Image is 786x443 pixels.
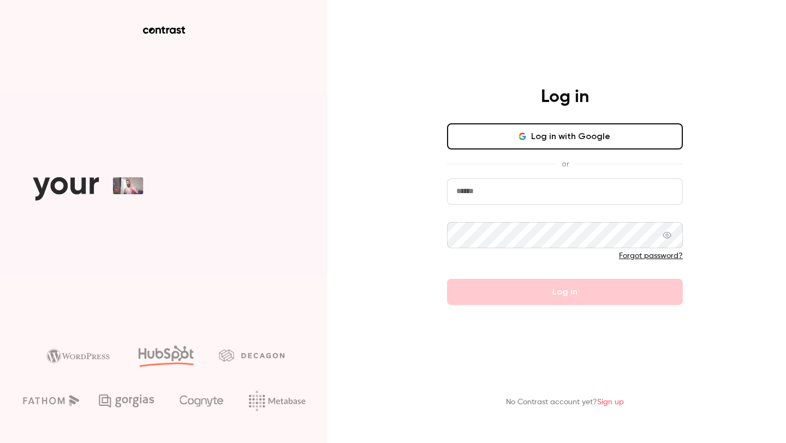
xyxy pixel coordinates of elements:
button: Log in with Google [447,123,683,149]
h4: Log in [541,86,589,108]
a: Forgot password? [619,252,683,260]
img: decagon [219,349,284,361]
a: Sign up [597,398,624,406]
span: or [556,158,574,170]
p: No Contrast account yet? [506,397,624,408]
